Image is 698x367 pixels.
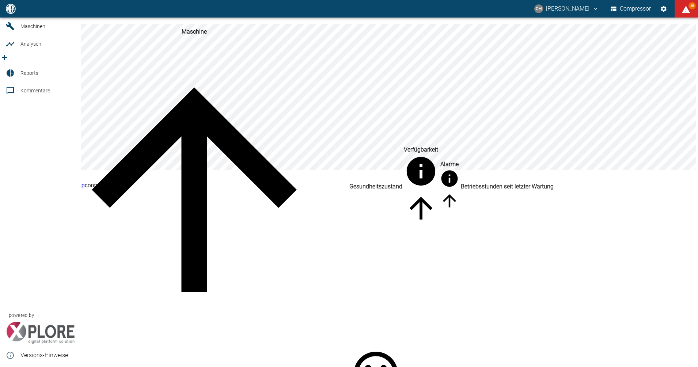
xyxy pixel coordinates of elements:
img: logo [5,4,16,14]
div: CH [534,4,543,13]
img: Xplore Logo [6,322,75,344]
span: powered by [9,312,34,319]
th: Betriebsstunden seit letzter Wartung [460,27,554,346]
div: berechnet für die letzten 7 Tage [404,145,438,191]
span: 56 [688,2,696,9]
button: Einstellungen [657,2,670,15]
th: Gesundheitszustand [349,27,403,346]
span: Maschinen [20,23,45,29]
span: Versions-Hinweise [20,351,75,360]
canvas: Map [20,24,696,170]
button: Compressor [609,2,653,15]
div: berechnet für die letzten 7 Tage [440,160,459,191]
span: Kommentare [20,88,50,93]
span: Maschine [41,28,348,345]
span: Analysen [20,41,41,47]
span: Reports [20,70,38,76]
button: christoph.hartmann@neuman-esser.com [533,2,600,15]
